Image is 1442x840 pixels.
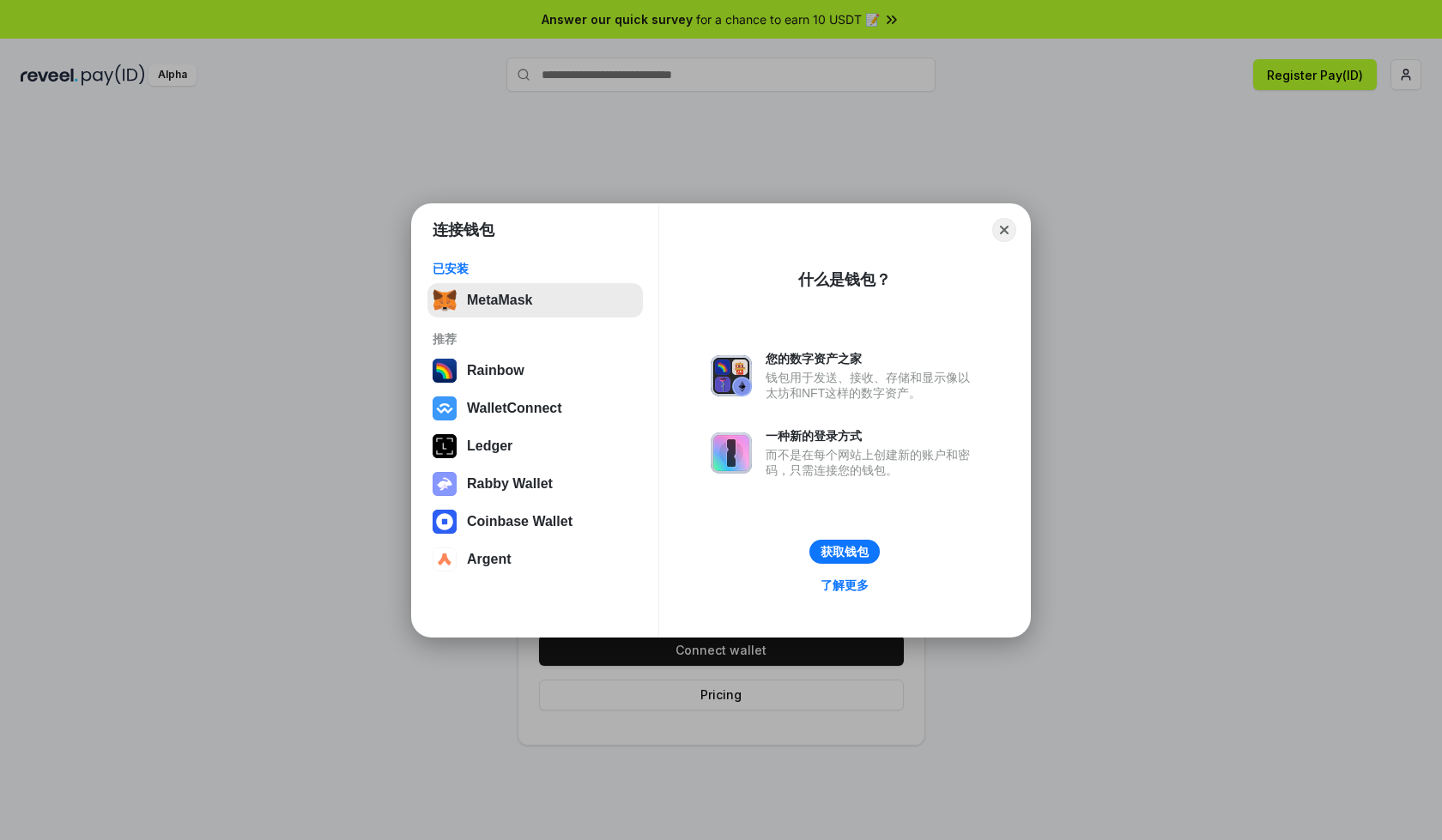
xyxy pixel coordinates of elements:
[433,396,457,420] img: svg+xml,%3Csvg%20width%3D%2228%22%20height%3D%2228%22%20viewBox%3D%220%200%2028%2028%22%20fill%3D...
[992,218,1016,242] button: Close
[427,283,643,317] button: MetaMask
[809,540,880,564] button: 获取钱包
[427,542,643,577] button: Argent
[427,354,643,388] button: Rainbow
[433,288,457,312] img: svg+xml,%3Csvg%20fill%3D%22none%22%20height%3D%2233%22%20viewBox%3D%220%200%2035%2033%22%20width%...
[433,359,457,383] img: svg+xml,%3Csvg%20width%3D%22120%22%20height%3D%22120%22%20viewBox%3D%220%200%20120%20120%22%20fil...
[427,391,643,426] button: WalletConnect
[433,547,457,571] img: svg+xml,%3Csvg%20width%3D%2228%22%20height%3D%2228%22%20viewBox%3D%220%200%2028%2028%22%20fill%3D...
[467,293,532,308] div: MetaMask
[467,401,562,416] div: WalletConnect
[766,447,978,478] div: 而不是在每个网站上创建新的账户和密码，只需连接您的钱包。
[711,432,752,474] img: svg+xml,%3Csvg%20xmlns%3D%22http%3A%2F%2Fwww.w3.org%2F2000%2Fsvg%22%20fill%3D%22none%22%20viewBox...
[433,220,494,240] h1: 连接钱包
[821,544,869,559] div: 获取钱包
[467,363,524,378] div: Rainbow
[427,429,643,463] button: Ledger
[427,467,643,501] button: Rabby Wallet
[467,552,512,567] div: Argent
[766,428,978,444] div: 一种新的登录方式
[821,577,869,593] div: 了解更多
[433,472,457,496] img: svg+xml,%3Csvg%20xmlns%3D%22http%3A%2F%2Fwww.w3.org%2F2000%2Fsvg%22%20fill%3D%22none%22%20viewBox...
[433,261,638,276] div: 已安装
[467,476,553,492] div: Rabby Wallet
[711,355,752,396] img: svg+xml,%3Csvg%20xmlns%3D%22http%3A%2F%2Fwww.w3.org%2F2000%2Fsvg%22%20fill%3D%22none%22%20viewBox...
[427,505,643,539] button: Coinbase Wallet
[766,351,978,366] div: 您的数字资产之家
[798,269,891,290] div: 什么是钱包？
[433,434,457,458] img: svg+xml,%3Csvg%20xmlns%3D%22http%3A%2F%2Fwww.w3.org%2F2000%2Fsvg%22%20width%3D%2228%22%20height%3...
[810,574,879,596] a: 了解更多
[766,370,978,401] div: 钱包用于发送、接收、存储和显示像以太坊和NFT这样的数字资产。
[433,510,457,534] img: svg+xml,%3Csvg%20width%3D%2228%22%20height%3D%2228%22%20viewBox%3D%220%200%2028%2028%22%20fill%3D...
[467,514,573,529] div: Coinbase Wallet
[433,331,638,347] div: 推荐
[467,438,512,454] div: Ledger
